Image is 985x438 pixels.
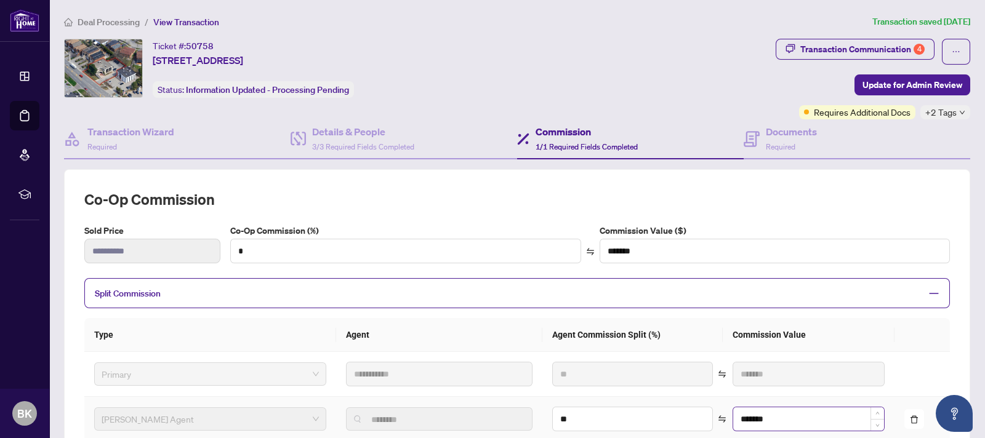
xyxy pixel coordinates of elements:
[354,415,361,423] img: search_icon
[800,39,925,59] div: Transaction Communication
[766,142,795,151] span: Required
[952,47,960,56] span: ellipsis
[914,44,925,55] div: 4
[925,105,957,119] span: +2 Tags
[542,318,723,352] th: Agent Commission Split (%)
[312,124,414,139] h4: Details & People
[230,224,581,237] label: Co-Op Commission (%)
[87,124,174,139] h4: Transaction Wizard
[600,224,951,237] label: Commission Value ($)
[718,370,726,378] span: swap
[153,81,354,98] div: Status:
[312,142,414,151] span: 3/3 Required Fields Completed
[84,224,220,237] label: Sold Price
[87,142,117,151] span: Required
[102,410,319,428] span: RAHR Agent
[723,318,895,352] th: Commission Value
[65,39,142,97] img: IMG-E12239480_1.jpg
[870,419,884,431] span: Decrease Value
[536,124,638,139] h4: Commission
[875,411,880,415] span: up
[95,288,161,299] span: Split Commission
[776,39,935,60] button: Transaction Communication4
[870,407,884,419] span: Increase Value
[854,74,970,95] button: Update for Admin Review
[84,189,950,209] h2: Co-op Commission
[959,109,965,116] span: down
[718,415,726,423] span: swap
[17,405,32,422] span: BK
[10,9,39,32] img: logo
[910,415,919,424] span: delete
[145,15,148,29] li: /
[336,318,542,352] th: Agent
[102,365,319,383] span: Primary
[84,278,950,308] div: Split Commission
[872,15,970,29] article: Transaction saved [DATE]
[153,53,243,68] span: [STREET_ADDRESS]
[78,17,140,28] span: Deal Processing
[875,423,880,428] span: down
[766,124,817,139] h4: Documents
[814,105,911,119] span: Requires Additional Docs
[84,318,336,352] th: Type
[928,288,939,299] span: minus
[153,17,219,28] span: View Transaction
[936,395,973,432] button: Open asap
[186,84,349,95] span: Information Updated - Processing Pending
[153,39,214,53] div: Ticket #:
[586,247,595,256] span: swap
[186,41,214,52] span: 50758
[64,18,73,26] span: home
[862,75,962,95] span: Update for Admin Review
[536,142,638,151] span: 1/1 Required Fields Completed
